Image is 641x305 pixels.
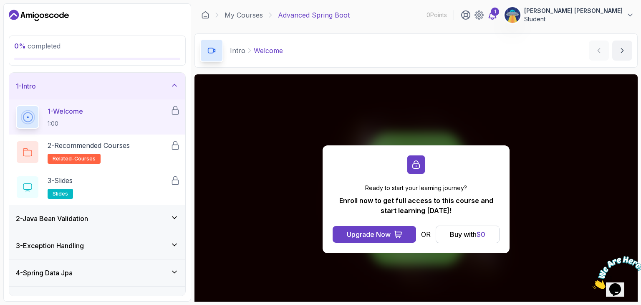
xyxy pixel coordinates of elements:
[9,259,185,286] button: 4-Spring Data Jpa
[487,10,497,20] a: 1
[48,140,130,150] p: 2 - Recommended Courses
[48,106,83,116] p: 1 - Welcome
[524,7,623,15] p: [PERSON_NAME] [PERSON_NAME]
[333,184,500,192] p: Ready to start your learning journey?
[504,7,634,23] button: user profile image[PERSON_NAME] [PERSON_NAME]Student
[53,155,96,162] span: related-courses
[16,268,73,278] h3: 4 - Spring Data Jpa
[9,205,185,232] button: 2-Java Bean Validation
[491,8,499,16] div: 1
[436,226,500,243] button: Buy with$0
[16,105,179,129] button: 1-Welcome1:00
[230,46,245,56] p: Intro
[9,9,69,22] a: Dashboard
[347,229,391,239] div: Upgrade Now
[278,10,350,20] p: Advanced Spring Boot
[612,41,632,61] button: next content
[524,15,623,23] p: Student
[53,191,68,197] span: slides
[16,140,179,164] button: 2-Recommended Coursesrelated-courses
[16,241,84,251] h3: 3 - Exception Handling
[254,46,283,56] p: Welcome
[16,175,179,199] button: 3-Slidesslides
[48,175,73,186] p: 3 - Slides
[9,232,185,259] button: 3-Exception Handling
[3,3,55,36] img: Chat attention grabber
[426,11,447,19] p: 0 Points
[450,229,485,239] div: Buy with
[3,3,7,10] span: 1
[421,229,431,239] p: OR
[16,295,57,305] h3: 5 - Rest Client
[201,11,209,19] a: Dashboard
[9,73,185,99] button: 1-Intro
[14,42,26,50] span: 0 %
[333,226,416,243] button: Upgrade Now
[225,10,263,20] a: My Courses
[16,213,88,224] h3: 2 - Java Bean Validation
[14,42,61,50] span: completed
[48,119,83,128] p: 1:00
[505,7,520,23] img: user profile image
[589,41,609,61] button: previous content
[477,230,485,239] span: $ 0
[333,196,500,216] p: Enroll now to get full access to this course and start learning [DATE]!
[589,253,641,292] iframe: chat widget
[16,81,36,91] h3: 1 - Intro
